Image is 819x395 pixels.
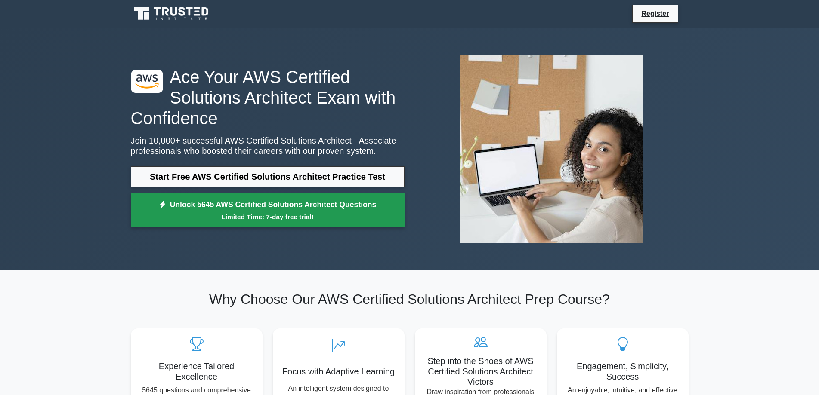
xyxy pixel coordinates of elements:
h5: Focus with Adaptive Learning [280,366,398,377]
a: Unlock 5645 AWS Certified Solutions Architect QuestionsLimited Time: 7-day free trial! [131,193,405,228]
a: Start Free AWS Certified Solutions Architect Practice Test [131,166,405,187]
h2: Why Choose Our AWS Certified Solutions Architect Prep Course? [131,291,689,307]
h5: Step into the Shoes of AWS Certified Solutions Architect Victors [422,356,540,387]
p: Join 10,000+ successful AWS Certified Solutions Architect - Associate professionals who boosted t... [131,135,405,156]
h5: Engagement, Simplicity, Success [564,361,682,382]
h1: Ace Your AWS Certified Solutions Architect Exam with Confidence [131,67,405,129]
a: Register [636,8,674,19]
h5: Experience Tailored Excellence [138,361,256,382]
small: Limited Time: 7-day free trial! [142,212,394,222]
